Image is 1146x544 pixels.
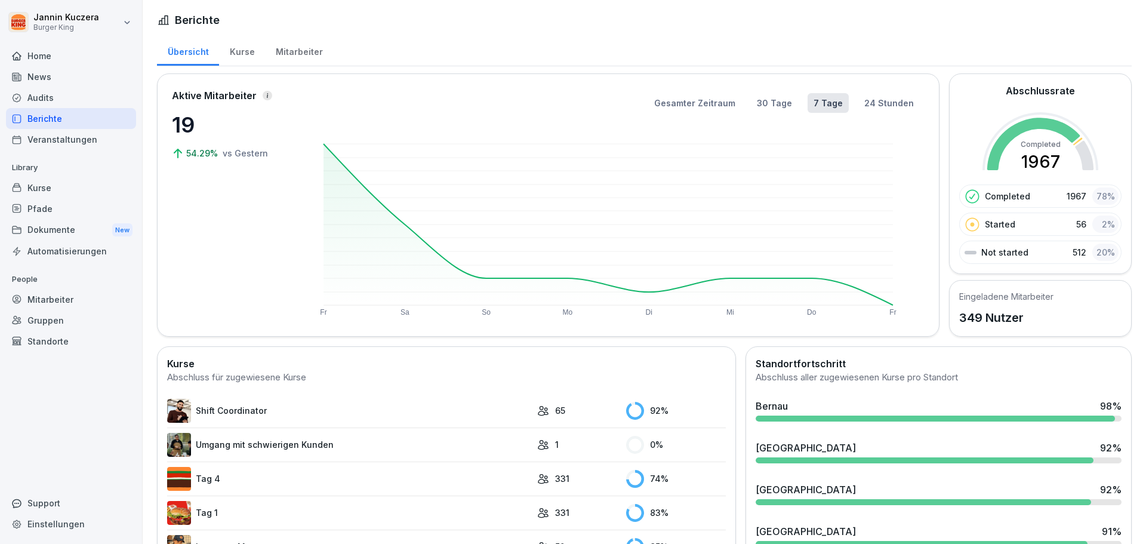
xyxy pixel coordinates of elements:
[756,356,1122,371] h2: Standortfortschritt
[482,308,491,316] text: So
[219,35,265,66] a: Kurse
[751,93,798,113] button: 30 Tage
[1067,190,1086,202] p: 1967
[172,88,257,103] p: Aktive Mitarbeiter
[6,177,136,198] a: Kurse
[756,399,788,413] div: Bernau
[6,108,136,129] a: Berichte
[645,308,652,316] text: Di
[167,399,191,423] img: q4kvd0p412g56irxfxn6tm8s.png
[320,308,326,316] text: Fr
[563,308,573,316] text: Mo
[808,93,849,113] button: 7 Tage
[6,198,136,219] a: Pfade
[167,433,191,457] img: gsaoaa2rwh4nxchzbsl62xge.png
[1100,399,1122,413] div: 98 %
[6,270,136,289] p: People
[1100,441,1122,455] div: 92 %
[6,158,136,177] p: Library
[626,470,726,488] div: 74 %
[726,308,734,316] text: Mi
[265,35,333,66] a: Mitarbeiter
[1092,216,1119,233] div: 2 %
[1006,84,1075,98] h2: Abschlussrate
[223,147,268,159] p: vs Gestern
[1102,524,1122,539] div: 91 %
[6,331,136,352] a: Standorte
[756,524,856,539] div: [GEOGRAPHIC_DATA]
[6,45,136,66] a: Home
[756,371,1122,385] div: Abschluss aller zugewiesenen Kurse pro Standort
[33,23,99,32] p: Burger King
[985,190,1030,202] p: Completed
[626,436,726,454] div: 0 %
[751,478,1126,510] a: [GEOGRAPHIC_DATA]92%
[1092,244,1119,261] div: 20 %
[1073,246,1086,259] p: 512
[186,147,220,159] p: 54.29%
[985,218,1015,230] p: Started
[167,467,531,491] a: Tag 4
[555,472,569,485] p: 331
[6,289,136,310] a: Mitarbeiter
[6,219,136,241] div: Dokumente
[959,290,1053,303] h5: Eingeladene Mitarbeiter
[167,501,531,525] a: Tag 1
[167,433,531,457] a: Umgang mit schwierigen Kunden
[959,309,1053,327] p: 349 Nutzer
[751,394,1126,426] a: Bernau98%
[33,13,99,23] p: Jannin Kuczera
[167,501,191,525] img: kxzo5hlrfunza98hyv09v55a.png
[555,506,569,519] p: 331
[6,514,136,534] a: Einstellungen
[756,441,856,455] div: [GEOGRAPHIC_DATA]
[626,504,726,522] div: 83 %
[6,310,136,331] a: Gruppen
[167,356,726,371] h2: Kurse
[167,467,191,491] img: a35kjdk9hf9utqmhbz0ibbvi.png
[858,93,920,113] button: 24 Stunden
[981,246,1028,259] p: Not started
[807,308,817,316] text: Do
[6,493,136,514] div: Support
[1100,482,1122,497] div: 92 %
[6,66,136,87] a: News
[1092,188,1119,205] div: 78 %
[756,482,856,497] div: [GEOGRAPHIC_DATA]
[172,109,291,141] p: 19
[555,404,565,417] p: 65
[167,371,726,385] div: Abschluss für zugewiesene Kurse
[167,399,531,423] a: Shift Coordinator
[889,308,896,316] text: Fr
[6,129,136,150] a: Veranstaltungen
[6,219,136,241] a: DokumenteNew
[175,12,220,28] h1: Berichte
[555,438,559,451] p: 1
[112,223,133,237] div: New
[401,308,409,316] text: Sa
[751,436,1126,468] a: [GEOGRAPHIC_DATA]92%
[648,93,741,113] button: Gesamter Zeitraum
[157,35,219,66] a: Übersicht
[6,241,136,262] a: Automatisierungen
[6,87,136,108] a: Audits
[1076,218,1086,230] p: 56
[626,402,726,420] div: 92 %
